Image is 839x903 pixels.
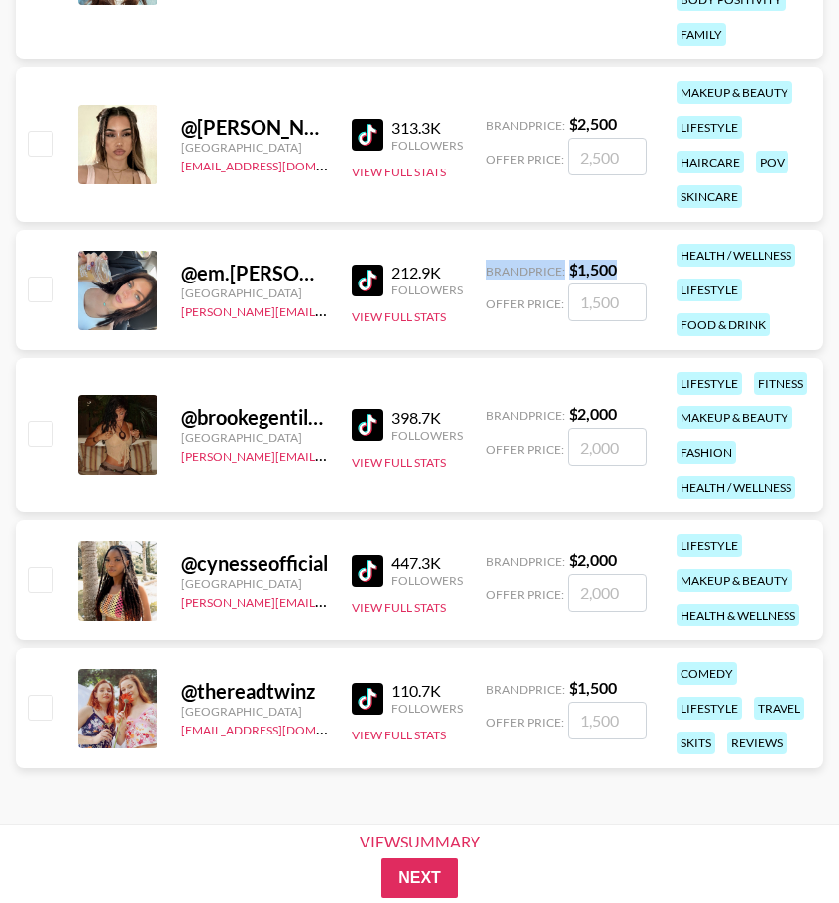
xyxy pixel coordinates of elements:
[677,151,744,173] div: haircare
[352,455,446,470] button: View Full Stats
[754,697,804,720] div: travel
[677,406,792,429] div: makeup & beauty
[569,404,617,423] strong: $ 2,000
[569,114,617,133] strong: $ 2,500
[740,804,815,879] iframe: Drift Widget Chat Controller
[677,662,737,685] div: comedy
[391,681,463,701] div: 110.7K
[677,604,799,626] div: health & wellness
[677,534,742,557] div: lifestyle
[568,574,647,612] input: 2,000
[352,555,383,587] img: TikTok
[677,81,792,104] div: makeup & beauty
[677,185,742,208] div: skincare
[352,119,383,151] img: TikTok
[486,152,564,167] span: Offer Price:
[181,405,328,430] div: @ brookegentilee
[352,600,446,615] button: View Full Stats
[343,833,497,850] div: View Summary
[486,715,564,730] span: Offer Price:
[486,587,564,602] span: Offer Price:
[677,372,742,395] div: lifestyle
[181,679,328,704] div: @ thereadtwinz
[677,313,770,336] div: food & drink
[677,732,715,754] div: skits
[677,279,742,301] div: lifestyle
[391,553,463,573] div: 447.3K
[181,155,380,173] a: [EMAIL_ADDRESS][DOMAIN_NAME]
[727,732,787,754] div: reviews
[486,264,565,279] span: Brand Price:
[677,116,742,139] div: lifestyle
[391,408,463,428] div: 398.7K
[486,682,565,697] span: Brand Price:
[677,697,742,720] div: lifestyle
[568,138,647,175] input: 2,500
[181,140,328,155] div: [GEOGRAPHIC_DATA]
[181,719,380,737] a: [EMAIL_ADDRESS][DOMAIN_NAME]
[569,260,617,279] strong: $ 1,500
[181,430,328,445] div: [GEOGRAPHIC_DATA]
[391,428,463,443] div: Followers
[181,551,328,576] div: @ cynesseofficial
[677,23,726,46] div: family
[391,701,463,716] div: Followers
[486,408,565,423] span: Brand Price:
[677,441,736,464] div: fashion
[568,283,647,321] input: 1,500
[352,409,383,441] img: TikTok
[569,678,617,697] strong: $ 1,500
[181,300,569,319] a: [PERSON_NAME][EMAIL_ADDRESS][PERSON_NAME][DOMAIN_NAME]
[486,554,565,569] span: Brand Price:
[391,138,463,153] div: Followers
[352,683,383,715] img: TikTok
[677,476,795,499] div: health / wellness
[352,309,446,324] button: View Full Stats
[754,372,807,395] div: fitness
[181,591,569,610] a: [PERSON_NAME][EMAIL_ADDRESS][PERSON_NAME][DOMAIN_NAME]
[391,573,463,588] div: Followers
[181,704,328,719] div: [GEOGRAPHIC_DATA]
[181,261,328,285] div: @ em.[PERSON_NAME]
[352,728,446,742] button: View Full Stats
[391,263,463,282] div: 212.9K
[181,285,328,300] div: [GEOGRAPHIC_DATA]
[181,445,474,464] a: [PERSON_NAME][EMAIL_ADDRESS][DOMAIN_NAME]
[677,244,795,267] div: health / wellness
[391,118,463,138] div: 313.3K
[486,442,564,457] span: Offer Price:
[352,265,383,296] img: TikTok
[181,115,328,140] div: @ [PERSON_NAME].[PERSON_NAME]
[486,296,564,311] span: Offer Price:
[352,165,446,179] button: View Full Stats
[569,550,617,569] strong: $ 2,000
[568,428,647,466] input: 2,000
[677,569,792,592] div: makeup & beauty
[756,151,788,173] div: pov
[568,702,647,739] input: 1,500
[181,576,328,591] div: [GEOGRAPHIC_DATA]
[486,118,565,133] span: Brand Price:
[391,282,463,297] div: Followers
[381,858,458,898] button: Next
